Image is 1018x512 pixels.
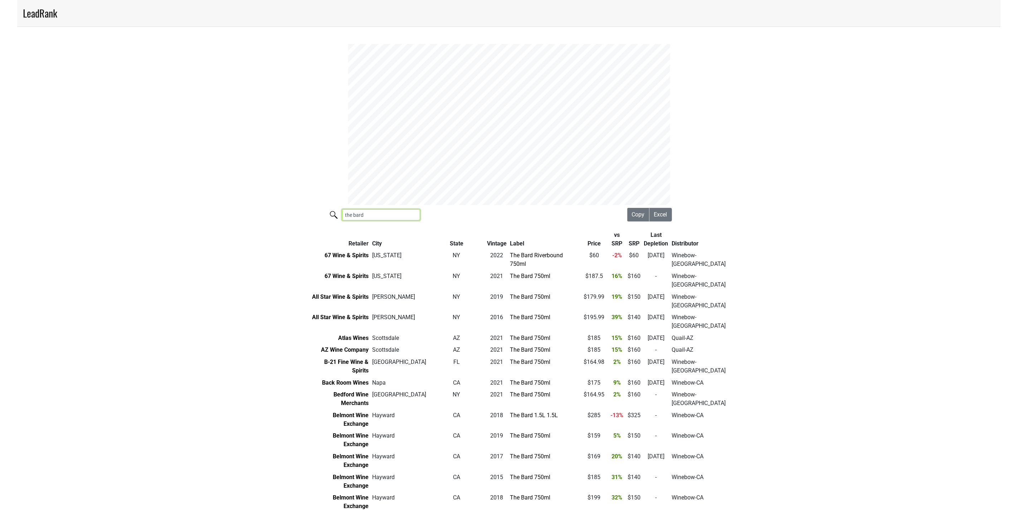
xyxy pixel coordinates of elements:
th: Vintage: activate to sort column ascending [485,229,508,250]
td: NY [428,311,486,332]
td: $ 160 [626,356,642,377]
td: 2021 [485,389,508,409]
td: Winebow-CA [670,377,741,389]
td: $ 159 [580,430,609,451]
td: 16% [608,270,626,291]
td: CA [428,409,486,430]
td: $ 140 [626,471,642,492]
th: Retailer: activate to sort column descending [311,229,371,250]
td: 15% [608,344,626,356]
th: State: activate to sort column ascending [428,229,486,250]
a: The Bard 750ml [510,379,551,386]
td: 2021 [485,332,508,344]
a: LeadRank [23,6,57,21]
a: All Star Wine & Spirits [312,293,369,300]
td: $ 60 [626,250,642,270]
td: Hayward [370,409,428,430]
td: [DATE] [642,356,670,377]
td: [DATE] [642,377,670,389]
td: [GEOGRAPHIC_DATA] [370,389,428,409]
a: Bedford Wine Merchants [333,391,369,406]
a: Belmont Wine Exchange [333,412,369,427]
a: The Bard 750ml [510,494,551,501]
a: AZ Wine Company [321,346,369,353]
td: $ 140 [626,311,642,332]
td: $ 179.99 [580,291,609,312]
td: - [642,344,670,356]
th: City: activate to sort column ascending [370,229,428,250]
td: [DATE] [642,291,670,312]
td: NY [428,270,486,291]
a: The Bard 1.5L 1.5L [510,412,558,419]
td: NY [428,389,486,409]
a: The Bard 750ml [510,359,551,365]
a: 67 Wine & Spirits [325,252,369,259]
a: 67 Wine & Spirits [325,273,369,279]
a: The Bard 750ml [510,432,551,439]
td: 2015 [485,471,508,492]
td: $ 164.98 [580,356,609,377]
td: Scottsdale [370,332,428,344]
a: The Bard 750ml [510,346,551,353]
td: - [642,270,670,291]
td: $ 60 [580,250,609,270]
td: 2% [608,356,626,377]
a: The Bard 750ml [510,293,551,300]
td: 2019 [485,291,508,312]
td: 20% [608,450,626,471]
td: 39% [608,311,626,332]
th: Label: activate to sort column ascending [508,229,580,250]
th: SRP: activate to sort column ascending [626,229,642,250]
td: $ 160 [626,389,642,409]
td: CA [428,377,486,389]
td: CA [428,450,486,471]
td: 2019 [485,430,508,451]
td: $ 150 [626,291,642,312]
a: B-21 Fine Wine & Spirits [324,359,369,374]
a: The Bard Riverbound 750ml [510,252,563,267]
th: Distributor: activate to sort column ascending [670,229,741,250]
td: Winebow-[GEOGRAPHIC_DATA] [670,356,741,377]
td: $ 185 [580,332,609,344]
td: 15% [608,332,626,344]
td: Winebow-[GEOGRAPHIC_DATA] [670,270,741,291]
td: $ 140 [626,450,642,471]
button: Excel [649,208,672,221]
td: Winebow-[GEOGRAPHIC_DATA] [670,291,741,312]
td: 2016 [485,311,508,332]
a: Belmont Wine Exchange [333,432,369,448]
td: Scottsdale [370,344,428,356]
td: $ 185 [580,471,609,492]
td: $ 285 [580,409,609,430]
td: -13% [608,409,626,430]
td: 9% [608,377,626,389]
td: AZ [428,344,486,356]
td: FL [428,356,486,377]
td: $ 160 [626,344,642,356]
a: The Bard 750ml [510,314,551,321]
span: Copy [632,211,645,218]
td: Winebow-CA [670,471,741,492]
td: [DATE] [642,450,670,471]
a: The Bard 750ml [510,335,551,341]
th: Price: activate to sort column ascending [580,229,609,250]
td: Winebow-CA [670,409,741,430]
td: AZ [428,332,486,344]
td: 2021 [485,356,508,377]
td: CA [428,430,486,451]
th: Last Depletion: activate to sort column ascending [642,229,670,250]
td: - [642,471,670,492]
td: 2021 [485,377,508,389]
th: vs SRP: activate to sort column ascending [608,229,626,250]
a: All Star Wine & Spirits [312,314,369,321]
td: 2% [608,389,626,409]
span: Excel [654,211,667,218]
td: 2017 [485,450,508,471]
td: Winebow-CA [670,430,741,451]
td: Winebow-CA [670,450,741,471]
td: Winebow-[GEOGRAPHIC_DATA] [670,250,741,270]
td: [PERSON_NAME] [370,291,428,312]
td: Hayward [370,450,428,471]
td: Winebow-[GEOGRAPHIC_DATA] [670,389,741,409]
td: 2021 [485,270,508,291]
